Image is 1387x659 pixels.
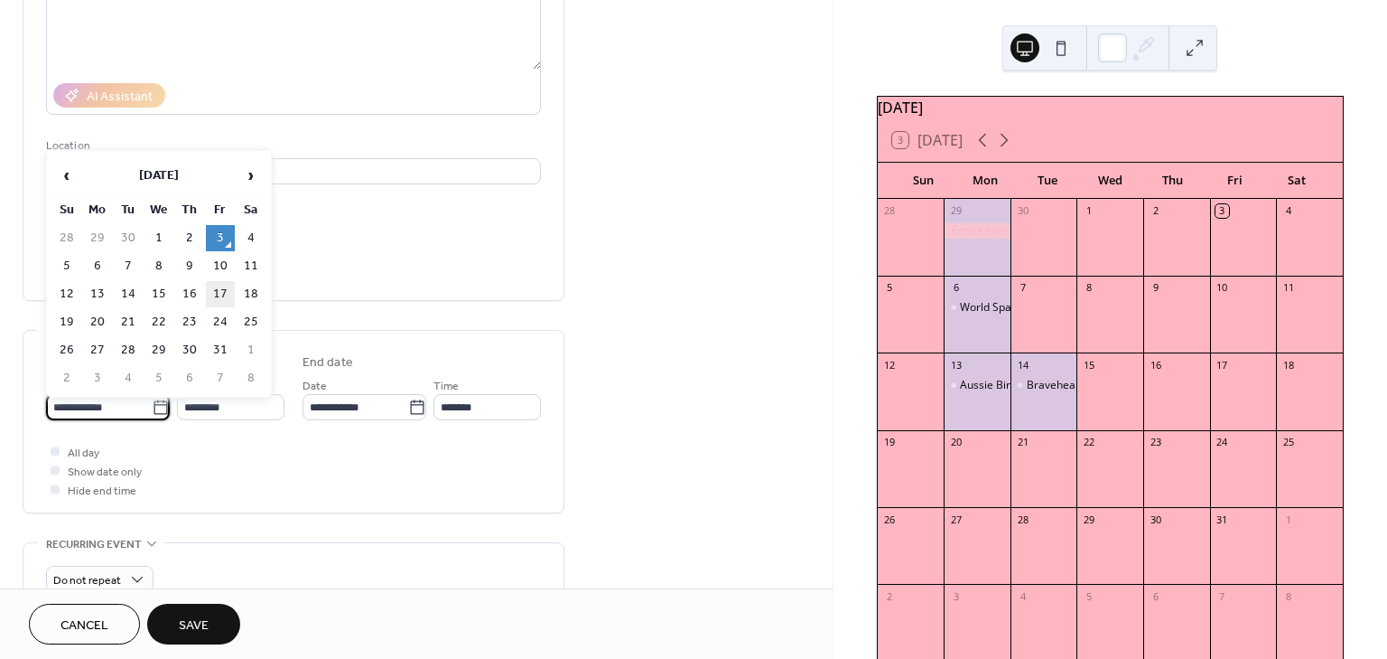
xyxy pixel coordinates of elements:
[1215,513,1229,526] div: 31
[83,156,235,195] th: [DATE]
[53,570,121,591] span: Do not repeat
[114,225,143,251] td: 30
[1016,281,1029,295] div: 7
[114,337,143,363] td: 28
[114,309,143,335] td: 21
[303,377,327,396] span: Date
[68,463,142,482] span: Show date only
[147,604,240,645] button: Save
[944,300,1010,315] div: World Space Week
[144,197,173,223] th: We
[144,337,173,363] td: 29
[1149,589,1162,603] div: 6
[944,223,1010,239] div: Emu's Interest
[878,97,1343,118] div: [DATE]
[1204,163,1266,199] div: Fri
[1281,358,1295,372] div: 18
[144,365,173,391] td: 5
[1141,163,1204,199] div: Thu
[52,281,81,307] td: 12
[175,225,204,251] td: 2
[1215,358,1229,372] div: 17
[1082,513,1095,526] div: 29
[206,337,235,363] td: 31
[1281,436,1295,449] div: 25
[1017,163,1079,199] div: Tue
[206,309,235,335] td: 24
[46,137,537,155] div: Location
[114,281,143,307] td: 14
[144,225,173,251] td: 1
[206,225,235,251] td: 3
[1082,589,1095,603] div: 5
[1082,204,1095,218] div: 1
[949,436,963,449] div: 20
[206,197,235,223] th: Fr
[1027,378,1089,393] div: Bravehearts
[1016,358,1029,372] div: 14
[83,197,112,223] th: Mo
[175,253,204,279] td: 9
[1149,436,1162,449] div: 23
[206,365,235,391] td: 7
[944,378,1010,393] div: Aussie Bird Count
[960,300,1054,315] div: World Space Week
[83,225,112,251] td: 29
[1016,589,1029,603] div: 4
[1082,358,1095,372] div: 15
[949,281,963,295] div: 6
[52,197,81,223] th: Su
[237,365,265,391] td: 8
[949,513,963,526] div: 27
[883,204,897,218] div: 28
[237,309,265,335] td: 25
[175,365,204,391] td: 6
[144,281,173,307] td: 15
[175,337,204,363] td: 30
[960,378,1049,393] div: Aussie Bird Count
[1016,436,1029,449] div: 21
[179,617,209,635] span: Save
[1281,204,1295,218] div: 4
[144,309,173,335] td: 22
[53,157,80,193] span: ‹
[949,589,963,603] div: 3
[1281,589,1295,603] div: 8
[114,253,143,279] td: 7
[61,617,108,635] span: Cancel
[52,253,81,279] td: 5
[1266,163,1328,199] div: Sat
[175,281,204,307] td: 16
[29,604,140,645] button: Cancel
[83,337,112,363] td: 27
[1016,204,1029,218] div: 30
[83,281,112,307] td: 13
[1149,358,1162,372] div: 16
[883,436,897,449] div: 19
[46,535,142,554] span: Recurring event
[1010,378,1077,393] div: Bravehearts
[1079,163,1141,199] div: Wed
[1215,281,1229,295] div: 10
[1149,513,1162,526] div: 30
[949,358,963,372] div: 13
[237,281,265,307] td: 18
[954,163,1017,199] div: Mon
[68,482,136,501] span: Hide end time
[52,337,81,363] td: 26
[52,365,81,391] td: 2
[237,157,265,193] span: ›
[1215,436,1229,449] div: 24
[883,589,897,603] div: 2
[1082,281,1095,295] div: 8
[144,253,173,279] td: 8
[949,204,963,218] div: 29
[83,253,112,279] td: 6
[1281,281,1295,295] div: 11
[1215,589,1229,603] div: 7
[83,309,112,335] td: 20
[303,353,353,372] div: End date
[206,253,235,279] td: 10
[206,281,235,307] td: 17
